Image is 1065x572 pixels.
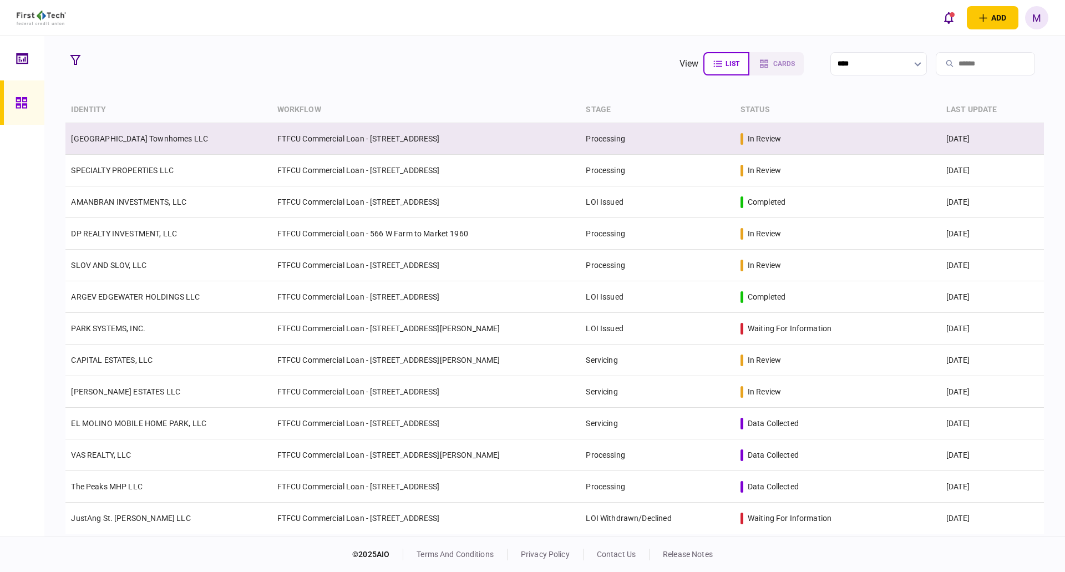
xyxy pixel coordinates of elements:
[352,549,403,560] div: © 2025 AIO
[580,313,734,345] td: LOI Issued
[580,503,734,534] td: LOI Withdrawn/Declined
[748,386,781,397] div: in review
[941,250,1044,281] td: [DATE]
[735,97,941,123] th: status
[272,250,581,281] td: FTFCU Commercial Loan - [STREET_ADDRESS]
[580,471,734,503] td: Processing
[272,439,581,471] td: FTFCU Commercial Loan - [STREET_ADDRESS][PERSON_NAME]
[71,419,206,428] a: EL MOLINO MOBILE HOME PARK, LLC
[748,355,781,366] div: in review
[580,376,734,408] td: Servicing
[580,155,734,186] td: Processing
[272,155,581,186] td: FTFCU Commercial Loan - [STREET_ADDRESS]
[1025,6,1048,29] button: M
[967,6,1018,29] button: open adding identity options
[941,97,1044,123] th: last update
[748,196,785,207] div: completed
[71,166,174,175] a: SPECIALTY PROPERTIES LLC
[937,6,960,29] button: open notifications list
[272,376,581,408] td: FTFCU Commercial Loan - [STREET_ADDRESS]
[71,450,131,459] a: VAS REALTY, LLC
[580,345,734,376] td: Servicing
[941,471,1044,503] td: [DATE]
[597,550,636,559] a: contact us
[748,260,781,271] div: in review
[748,291,785,302] div: completed
[580,97,734,123] th: stage
[580,123,734,155] td: Processing
[941,345,1044,376] td: [DATE]
[71,387,180,396] a: [PERSON_NAME] ESTATES LLC
[521,550,570,559] a: privacy policy
[580,408,734,439] td: Servicing
[748,165,781,176] div: in review
[272,471,581,503] td: FTFCU Commercial Loan - [STREET_ADDRESS]
[272,218,581,250] td: FTFCU Commercial Loan - 566 W Farm to Market 1960
[941,408,1044,439] td: [DATE]
[272,408,581,439] td: FTFCU Commercial Loan - [STREET_ADDRESS]
[748,228,781,239] div: in review
[749,52,804,75] button: cards
[941,281,1044,313] td: [DATE]
[748,481,799,492] div: data collected
[65,97,271,123] th: identity
[941,218,1044,250] td: [DATE]
[580,250,734,281] td: Processing
[703,52,749,75] button: list
[748,418,799,429] div: data collected
[71,229,177,238] a: DP REALTY INVESTMENT, LLC
[748,133,781,144] div: in review
[941,439,1044,471] td: [DATE]
[71,292,200,301] a: ARGEV EDGEWATER HOLDINGS LLC
[272,97,581,123] th: workflow
[71,198,186,206] a: AMANBRAN INVESTMENTS, LLC
[773,60,795,68] span: cards
[71,261,146,270] a: SLOV AND SLOV, LLC
[580,439,734,471] td: Processing
[272,281,581,313] td: FTFCU Commercial Loan - [STREET_ADDRESS]
[71,482,143,491] a: The Peaks MHP LLC
[272,503,581,534] td: FTFCU Commercial Loan - [STREET_ADDRESS]
[272,123,581,155] td: FTFCU Commercial Loan - [STREET_ADDRESS]
[941,313,1044,345] td: [DATE]
[941,123,1044,155] td: [DATE]
[580,218,734,250] td: Processing
[941,186,1044,218] td: [DATE]
[663,550,713,559] a: release notes
[679,57,699,70] div: view
[748,513,831,524] div: waiting for information
[941,376,1044,408] td: [DATE]
[71,324,145,333] a: PARK SYSTEMS, INC.
[272,345,581,376] td: FTFCU Commercial Loan - [STREET_ADDRESS][PERSON_NAME]
[272,186,581,218] td: FTFCU Commercial Loan - [STREET_ADDRESS]
[726,60,739,68] span: list
[71,134,208,143] a: [GEOGRAPHIC_DATA] Townhomes LLC
[748,323,831,334] div: waiting for information
[941,155,1044,186] td: [DATE]
[417,550,494,559] a: terms and conditions
[941,503,1044,534] td: [DATE]
[272,313,581,345] td: FTFCU Commercial Loan - [STREET_ADDRESS][PERSON_NAME]
[580,281,734,313] td: LOI Issued
[17,11,66,25] img: client company logo
[580,186,734,218] td: LOI Issued
[71,514,190,523] a: JustAng St. [PERSON_NAME] LLC
[748,449,799,460] div: data collected
[71,356,153,365] a: CAPITAL ESTATES, LLC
